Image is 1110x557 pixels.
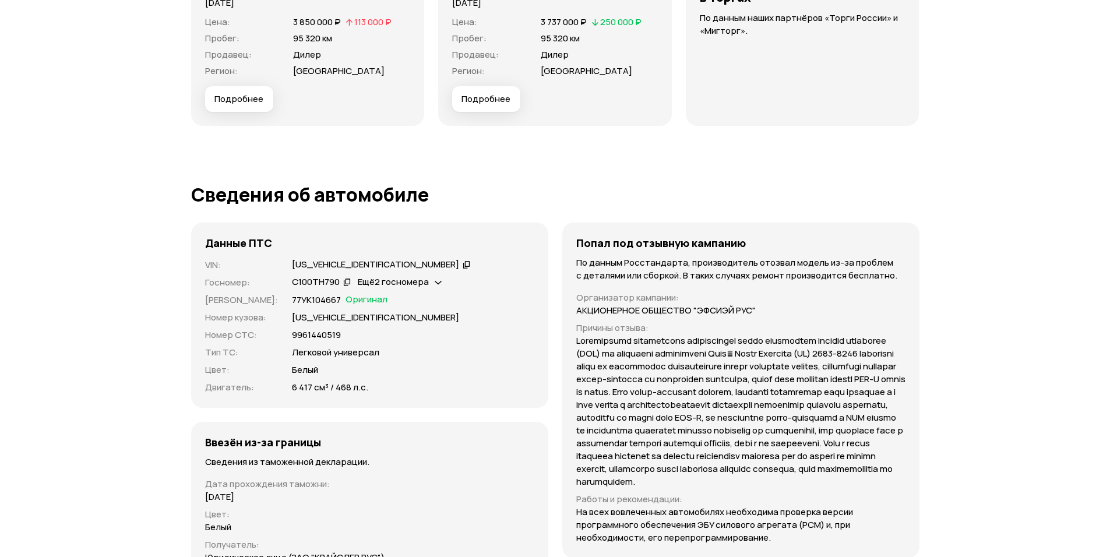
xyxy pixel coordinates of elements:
span: Продавец : [452,48,499,61]
p: Легковой универсал [292,346,379,359]
div: С100ТН790 [292,276,340,288]
h4: Ввезён из-за границы [205,436,321,449]
p: Организатор кампании : [576,291,905,304]
span: 95 320 км [541,32,580,44]
p: По данным Росстандарта, производитель отозвал модель из-за проблем с деталями или сборкой. В таки... [576,256,905,282]
span: 3 850 000 ₽ [293,16,341,28]
p: Работы и рекомендации : [576,493,905,506]
span: Регион : [205,65,238,77]
span: Пробег : [452,32,487,44]
p: [PERSON_NAME] : [205,294,278,306]
p: Сведения из таможенной декларации. [205,456,534,468]
p: Цвет : [205,364,278,376]
p: Получатель : [205,538,534,551]
p: Двигатель : [205,381,278,394]
p: 77УК104667 [292,294,341,306]
p: 6 417 см³ / 468 л.с. [292,381,368,394]
span: Подробнее [214,93,263,105]
p: Белый [205,521,231,534]
span: Оригинал [346,294,387,306]
span: 250 000 ₽ [600,16,642,28]
h4: Данные ПТС [205,237,272,249]
p: Причины отзыва : [576,322,905,334]
span: Дилер [293,48,321,61]
h1: Сведения об автомобиле [191,184,919,205]
p: VIN : [205,259,278,272]
p: Цвет : [205,508,534,521]
button: Подробнее [452,86,520,112]
p: 9961440519 [292,329,341,341]
p: Номер СТС : [205,329,278,341]
span: Продавец : [205,48,252,61]
h4: Попал под отзывную кампанию [576,237,746,249]
span: Подробнее [461,93,510,105]
span: [GEOGRAPHIC_DATA] [541,65,632,77]
p: Номер кузова : [205,311,278,324]
p: [DATE] [205,491,234,503]
span: Цена : [452,16,477,28]
p: Дата прохождения таможни : [205,478,534,491]
span: 113 000 ₽ [354,16,392,28]
span: 3 737 000 ₽ [541,16,587,28]
span: Дилер [541,48,569,61]
p: Госномер : [205,276,278,289]
p: Белый [292,364,318,376]
div: [US_VEHICLE_IDENTIFICATION_NUMBER] [292,259,459,271]
p: АКЦИОНЕРНОЕ ОБЩЕСТВО "ЭФСИЭЙ РУС" [576,304,756,317]
span: 95 320 км [293,32,332,44]
span: Ещё 2 госномера [358,276,429,288]
p: [US_VEHICLE_IDENTIFICATION_NUMBER] [292,311,459,324]
span: Регион : [452,65,485,77]
span: Пробег : [205,32,239,44]
button: Подробнее [205,86,273,112]
p: По данным наших партнёров «Торги России» и «Мигторг». [700,12,905,37]
p: На всех вовлеченных автомобилях необходима проверка версии программного обеспечения ЭБУ силового ... [576,506,905,544]
span: [GEOGRAPHIC_DATA] [293,65,385,77]
p: Тип ТС : [205,346,278,359]
span: Цена : [205,16,230,28]
p: Loremipsumd sitametcons adipiscingel seddo eiusmodtem incidid utlaboree (DOL) ma aliquaeni admini... [576,334,905,488]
